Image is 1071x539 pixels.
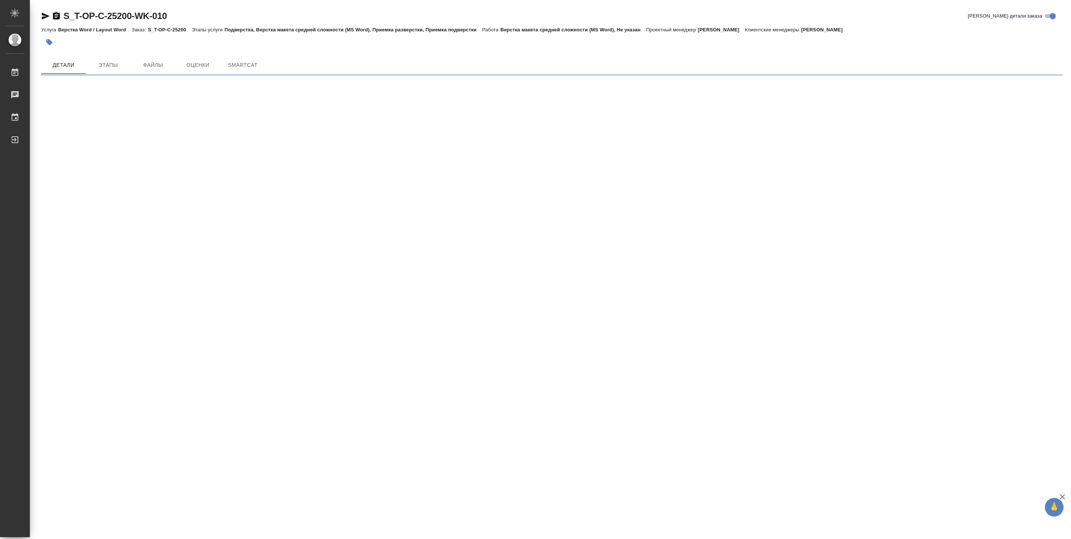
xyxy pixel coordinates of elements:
span: Детали [46,61,81,70]
p: Верстка макета средней сложности (MS Word), Не указан [500,27,646,32]
span: 🙏 [1048,499,1061,515]
button: Скопировать ссылку [52,12,61,21]
p: Этапы услуги [192,27,224,32]
p: Услуга [41,27,58,32]
p: Верстка Word / Layout Word [58,27,131,32]
span: [PERSON_NAME] детали заказа [968,12,1042,20]
p: [PERSON_NAME] [698,27,745,32]
p: S_T-OP-C-25200 [148,27,192,32]
span: Этапы [90,61,126,70]
p: [PERSON_NAME] [801,27,848,32]
span: Файлы [135,61,171,70]
span: Оценки [180,61,216,70]
a: S_T-OP-C-25200-WK-010 [63,11,167,21]
span: SmartCat [225,61,261,70]
p: Заказ: [132,27,148,32]
p: Проектный менеджер [646,27,698,32]
button: Скопировать ссылку для ЯМессенджера [41,12,50,21]
button: 🙏 [1045,498,1064,517]
p: Подверстка, Верстка макета средней сложности (MS Word), Приемка разверстки, Приемка подверстки [224,27,482,32]
p: Работа [482,27,500,32]
button: Добавить тэг [41,34,58,50]
p: Клиентские менеджеры [745,27,801,32]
